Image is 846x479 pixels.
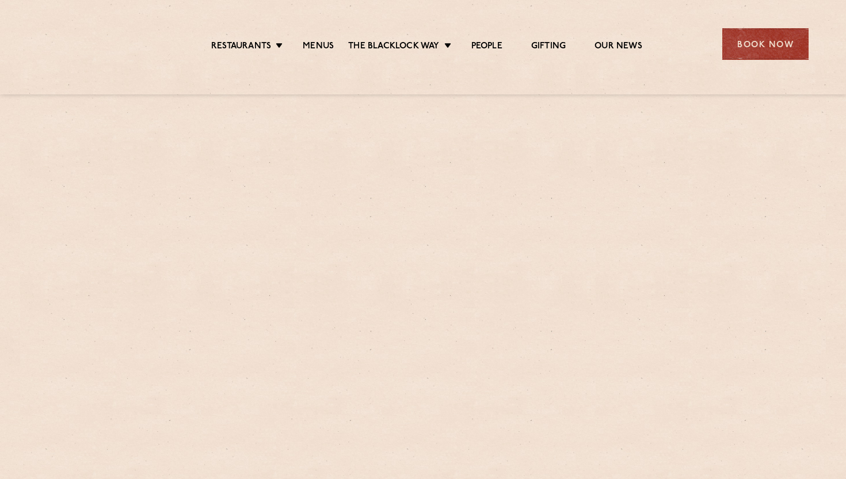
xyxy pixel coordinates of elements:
a: Our News [595,41,642,54]
a: People [471,41,502,54]
img: svg%3E [37,11,137,77]
a: Menus [303,41,334,54]
div: Book Now [722,28,809,60]
a: Gifting [531,41,566,54]
a: Restaurants [211,41,271,54]
a: The Blacklock Way [348,41,439,54]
